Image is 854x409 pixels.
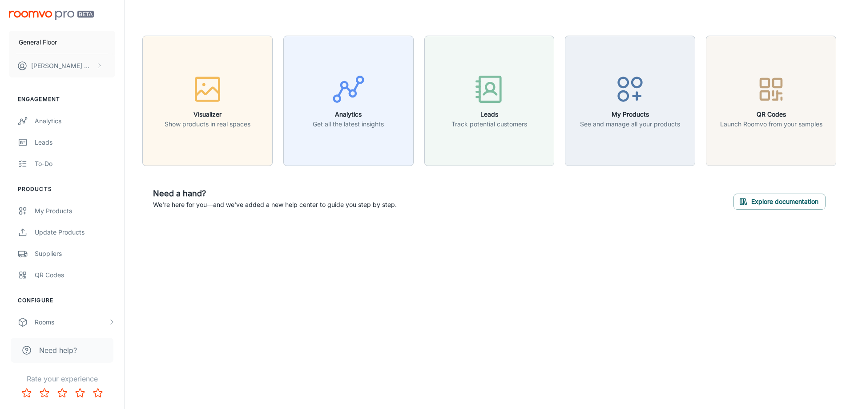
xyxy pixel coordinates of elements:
button: AnalyticsGet all the latest insights [283,36,414,166]
button: LeadsTrack potential customers [424,36,555,166]
p: Track potential customers [451,119,527,129]
h6: Analytics [313,109,384,119]
h6: QR Codes [720,109,822,119]
a: My ProductsSee and manage all your products [565,96,695,105]
h6: My Products [580,109,680,119]
div: Leads [35,138,115,147]
p: Get all the latest insights [313,119,384,129]
button: VisualizerShow products in real spaces [142,36,273,166]
p: Launch Roomvo from your samples [720,119,822,129]
a: Explore documentation [733,196,826,205]
div: Update Products [35,227,115,237]
div: To-do [35,159,115,169]
button: QR CodesLaunch Roomvo from your samples [706,36,836,166]
div: My Products [35,206,115,216]
a: LeadsTrack potential customers [424,96,555,105]
div: Suppliers [35,249,115,259]
button: General Floor [9,31,115,54]
a: AnalyticsGet all the latest insights [283,96,414,105]
button: Explore documentation [733,194,826,210]
p: We're here for you—and we've added a new help center to guide you step by step. [153,200,397,210]
h6: Leads [451,109,527,119]
p: General Floor [19,37,57,47]
img: Roomvo PRO Beta [9,11,94,20]
a: QR CodesLaunch Roomvo from your samples [706,96,836,105]
h6: Need a hand? [153,187,397,200]
button: [PERSON_NAME] Olchowy [PERSON_NAME] [9,54,115,77]
h6: Visualizer [165,109,250,119]
p: Show products in real spaces [165,119,250,129]
p: [PERSON_NAME] Olchowy [PERSON_NAME] [31,61,94,71]
div: Analytics [35,116,115,126]
button: My ProductsSee and manage all your products [565,36,695,166]
p: See and manage all your products [580,119,680,129]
